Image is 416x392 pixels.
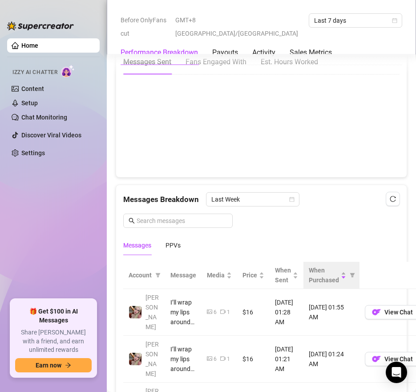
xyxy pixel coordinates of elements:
td: [DATE] 01:21 AM [270,336,303,383]
span: filter [350,272,355,278]
span: Last 7 days [314,14,397,27]
div: I’ll wrap my lips around you, taking you deep while my eyes water and I moan softly 🥵🥵🥵I’ll tease... [170,297,196,327]
a: Discover Viral Videos [21,132,81,139]
span: When Purchased [309,265,339,285]
span: Earn now [36,362,61,369]
input: Search messages [137,216,227,226]
span: Price [242,270,257,280]
span: search [129,218,135,224]
a: Settings [21,149,45,157]
th: Price [237,262,270,289]
td: $16 [237,336,270,383]
img: Anna [129,353,141,365]
span: filter [348,264,357,287]
span: video-camera [220,309,226,314]
span: Share [PERSON_NAME] with a friend, and earn unlimited rewards [15,328,92,355]
div: 1 [227,308,230,317]
span: [PERSON_NAME] [145,294,159,330]
span: calendar [289,197,295,202]
span: Account [129,270,152,280]
div: 1 [227,355,230,363]
th: Media [202,262,237,289]
span: Before OnlyFans cut [121,13,170,40]
span: 🎁 Get $100 in AI Messages [15,307,92,325]
span: When Sent [275,265,291,285]
div: Messages Breakdown [123,192,400,206]
img: OF [372,355,381,363]
span: video-camera [220,356,226,361]
img: OF [372,308,381,317]
button: Earn nowarrow-right [15,358,92,372]
td: [DATE] 01:24 AM [303,336,359,383]
div: I’ll wrap my lips around you, taking you deep while my eyes water and I moan softly 🥵🥵🥵I’ll tease... [170,344,196,374]
img: logo-BBDzfeDw.svg [7,21,74,30]
span: reload [390,196,396,202]
img: AI Chatter [61,65,75,78]
div: Payouts [212,47,238,58]
span: View Chat [384,309,413,316]
img: Anna [129,306,141,318]
span: Media [207,270,225,280]
span: picture [207,309,212,314]
th: Message [165,262,202,289]
a: Setup [21,99,38,107]
div: Performance Breakdown [121,47,198,58]
div: Sales Metrics [290,47,332,58]
td: [DATE] 01:55 AM [303,289,359,336]
span: Last Week [211,193,294,206]
span: GMT+8 [GEOGRAPHIC_DATA]/[GEOGRAPHIC_DATA] [175,13,303,40]
div: PPVs [166,240,181,250]
span: arrow-right [65,362,71,368]
span: calendar [392,18,397,23]
span: filter [153,268,162,282]
th: When Purchased [303,262,359,289]
div: 6 [214,308,217,317]
span: Izzy AI Chatter [12,68,57,77]
td: $16 [237,289,270,336]
td: [DATE] 01:28 AM [270,289,303,336]
span: View Chat [384,355,413,363]
div: 6 [214,355,217,363]
span: picture [207,356,212,361]
div: Open Intercom Messenger [386,362,407,383]
th: When Sent [270,262,303,289]
a: Chat Monitoring [21,114,67,121]
div: Activity [252,47,275,58]
span: filter [155,272,161,278]
a: Content [21,85,44,92]
div: Messages [123,240,151,250]
span: [PERSON_NAME] [145,341,159,377]
a: Home [21,42,38,49]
